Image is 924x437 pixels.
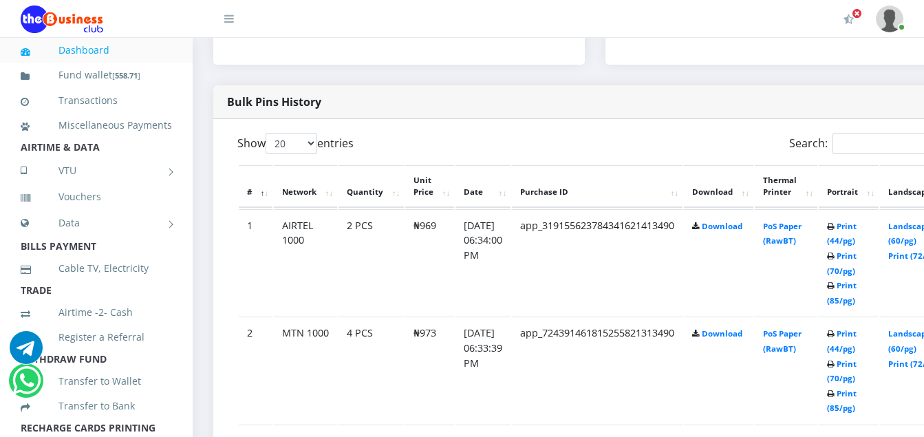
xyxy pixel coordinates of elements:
a: Print (44/pg) [827,221,857,246]
a: Chat for support [12,374,41,397]
a: Register a Referral [21,321,172,353]
td: [DATE] 06:34:00 PM [455,209,511,316]
label: Show entries [237,133,354,154]
a: Print (70/pg) [827,359,857,384]
a: Transfer to Bank [21,390,172,422]
td: 4 PCS [339,317,404,423]
a: Chat for support [10,341,43,364]
select: Showentries [266,133,317,154]
td: ₦969 [405,209,454,316]
a: Fund wallet[558.71] [21,59,172,92]
a: PoS Paper (RawBT) [763,328,802,354]
a: Print (44/pg) [827,328,857,354]
th: Portrait: activate to sort column ascending [819,165,879,208]
small: [ ] [112,70,140,81]
td: MTN 1000 [274,317,337,423]
td: 1 [239,209,272,316]
a: Print (85/pg) [827,388,857,414]
td: app_724391461815255821313490 [512,317,683,423]
a: Vouchers [21,181,172,213]
b: 558.71 [115,70,138,81]
a: Miscellaneous Payments [21,109,172,141]
strong: Bulk Pins History [227,94,321,109]
a: PoS Paper (RawBT) [763,221,802,246]
a: Print (70/pg) [827,251,857,276]
a: Airtime -2- Cash [21,297,172,328]
a: Cable TV, Electricity [21,253,172,284]
th: Network: activate to sort column ascending [274,165,337,208]
td: app_319155623784341621413490 [512,209,683,316]
a: Download [702,221,742,231]
th: Thermal Printer: activate to sort column ascending [755,165,817,208]
td: AIRTEL 1000 [274,209,337,316]
td: [DATE] 06:33:39 PM [455,317,511,423]
th: #: activate to sort column descending [239,165,272,208]
a: Transfer to Wallet [21,365,172,397]
a: Data [21,206,172,240]
a: Download [702,328,742,339]
th: Date: activate to sort column ascending [455,165,511,208]
a: Print (85/pg) [827,280,857,306]
th: Quantity: activate to sort column ascending [339,165,404,208]
i: Activate Your Membership [844,14,854,25]
img: Logo [21,6,103,33]
img: User [876,6,903,32]
a: Dashboard [21,34,172,66]
td: 2 [239,317,272,423]
th: Purchase ID: activate to sort column ascending [512,165,683,208]
td: 2 PCS [339,209,404,316]
th: Unit Price: activate to sort column ascending [405,165,454,208]
a: VTU [21,153,172,188]
span: Activate Your Membership [852,8,862,19]
a: Transactions [21,85,172,116]
td: ₦973 [405,317,454,423]
th: Download: activate to sort column ascending [684,165,753,208]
